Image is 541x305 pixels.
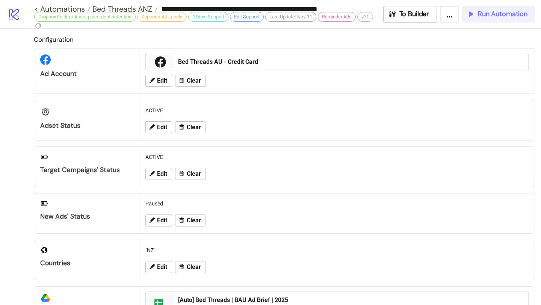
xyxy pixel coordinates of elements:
a: < Automations [34,5,91,13]
div: "NZ" [142,243,532,257]
button: Edit [145,214,172,226]
div: Supports Ad Labels [137,12,187,22]
span: Clear [187,77,201,84]
div: ACTIVE [142,103,532,118]
span: Clear [187,171,201,177]
button: Run Automation [462,6,535,23]
div: Dropbox Folder / Asset placement detection [34,12,136,22]
div: GDrive Support [188,12,228,22]
span: Edit [157,171,167,177]
div: v11 [357,12,373,22]
span: Edit [157,124,167,131]
span: Edit [157,264,167,270]
div: Adset Status [40,121,133,130]
button: Clear [175,168,206,180]
div: Countries [40,259,133,267]
div: Ad Account [40,69,133,78]
div: Last Update: Nov-11 [265,12,316,22]
div: Bed Threads AU - Credit Card [178,58,524,66]
button: ... [440,6,459,23]
h2: Configuration [34,35,535,44]
button: Clear [175,75,206,87]
button: Edit [145,168,172,180]
div: ACTIVE [142,150,532,164]
span: Clear [187,264,201,270]
div: [Auto] Bed Threads | BAU Ad Brief | 2025 [178,296,524,304]
button: Edit [145,121,172,133]
button: To Builder [383,6,437,23]
button: Clear [175,214,206,226]
div: New Ads' Status [40,212,133,221]
div: Reminder Ads [318,12,356,22]
span: Edit [157,217,167,224]
a: Bed Threads ANZ [91,5,158,13]
button: Clear [175,121,206,133]
button: Clear [175,261,206,273]
span: Edit [157,77,167,84]
div: Edit Support [230,12,264,22]
span: Run Automation [478,10,527,18]
button: Edit [145,75,172,87]
span: Bed Threads ANZ [91,4,152,14]
div: Paused [142,196,532,211]
span: Clear [187,124,201,131]
span: To Builder [399,10,429,18]
button: Edit [145,261,172,273]
span: Clear [187,217,201,224]
div: Target Campaigns' Status [40,166,133,174]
